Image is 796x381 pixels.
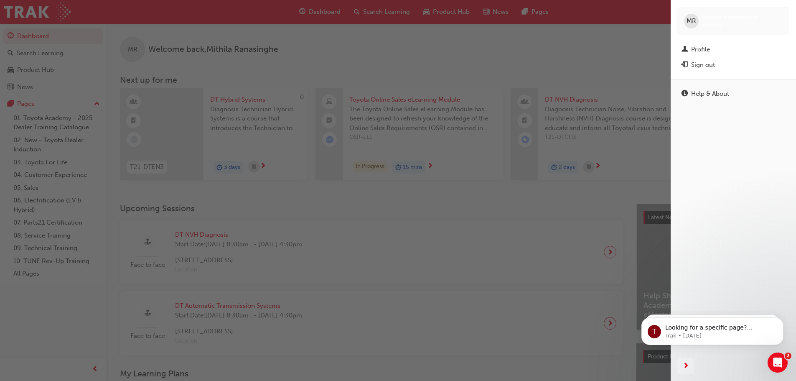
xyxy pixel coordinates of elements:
[629,300,796,358] iframe: Intercom notifications message
[702,13,757,21] span: Mithila Ranasinghe
[682,90,688,98] span: info-icon
[691,60,715,70] div: Sign out
[677,57,789,73] button: Sign out
[682,46,688,54] span: man-icon
[702,21,722,28] span: 639543
[677,86,789,102] a: Help & About
[691,89,729,99] div: Help & About
[785,353,791,359] span: 2
[768,353,788,373] iframe: Intercom live chat
[687,16,696,26] span: MR
[682,61,688,69] span: exit-icon
[683,361,689,371] span: next-icon
[691,45,710,54] div: Profile
[677,42,789,57] a: Profile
